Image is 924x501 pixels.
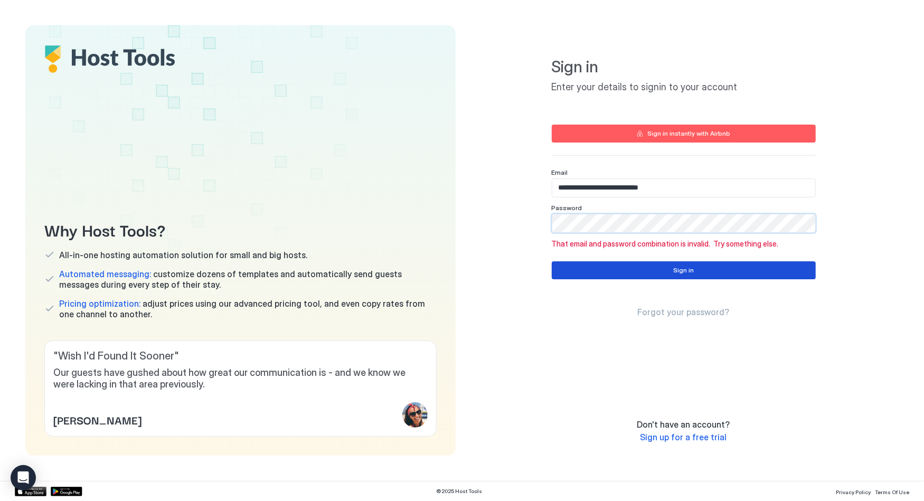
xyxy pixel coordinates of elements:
span: Enter your details to signin to your account [552,81,816,93]
span: Don't have an account? [637,419,730,430]
a: Forgot your password? [638,307,730,318]
span: customize dozens of templates and automatically send guests messages during every step of their s... [59,269,437,290]
button: Sign in instantly with Airbnb [552,125,816,143]
a: Sign up for a free trial [640,432,727,443]
span: Sign up for a free trial [640,432,727,442]
span: Terms Of Use [875,489,909,495]
span: Forgot your password? [638,307,730,317]
span: Pricing optimization: [59,298,140,309]
span: Privacy Policy [836,489,871,495]
span: Email [552,168,568,176]
span: [PERSON_NAME] [53,412,142,428]
input: Input Field [552,214,816,232]
span: Sign in [552,57,816,77]
span: That email and password combination is invalid. Try something else. [552,239,816,249]
div: profile [402,402,428,428]
a: App Store [15,487,46,496]
div: Open Intercom Messenger [11,465,36,490]
a: Privacy Policy [836,486,871,497]
button: Sign in [552,261,816,279]
span: All-in-one hosting automation solution for small and big hosts. [59,250,307,260]
div: Sign in [673,266,694,275]
span: Password [552,204,582,212]
input: Input Field [552,179,815,197]
span: " Wish I'd Found It Sooner " [53,349,428,363]
div: Sign in instantly with Airbnb [647,129,730,138]
a: Terms Of Use [875,486,909,497]
span: Why Host Tools? [44,218,437,241]
span: Automated messaging: [59,269,151,279]
span: adjust prices using our advanced pricing tool, and even copy rates from one channel to another. [59,298,437,319]
a: Google Play Store [51,487,82,496]
span: © 2025 Host Tools [436,488,482,495]
span: Our guests have gushed about how great our communication is - and we know we were lacking in that... [53,367,428,391]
